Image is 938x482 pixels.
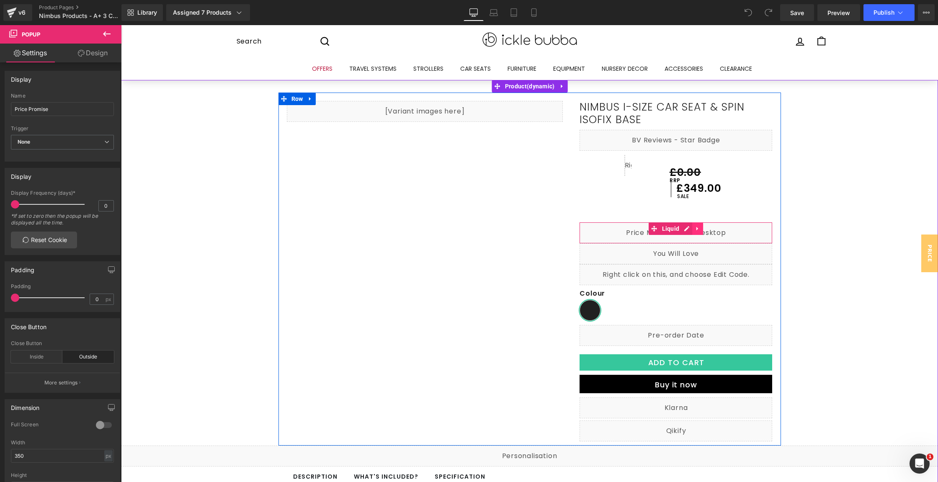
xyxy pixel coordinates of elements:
span: Black [467,275,471,296]
span: add to cart [527,332,583,343]
div: Assigned 7 Products [173,8,243,17]
div: What's Included? [233,447,297,456]
a: Travel Systems [220,33,284,55]
a: Expand / Collapse [436,55,447,67]
a: Design [62,44,123,62]
div: Description [172,447,216,456]
span: Price Promise [783,209,817,247]
a: Preview [817,4,860,21]
div: Dimension [11,400,40,411]
a: Expand / Collapse [184,67,195,80]
a: Tablet [504,4,524,21]
a: Equipment [424,33,472,55]
div: specification [314,447,364,456]
span: Library [137,9,157,16]
button: Buy it now [459,350,651,368]
div: Name [11,93,114,99]
button: add to cart [459,329,651,345]
a: Clearance [590,33,639,55]
a: Car Seats [331,33,378,55]
span: px [106,296,113,302]
div: px [104,450,113,461]
input: auto [11,449,114,463]
div: Full Screen [11,421,88,430]
span: 1 [927,454,933,460]
button: Undo [740,4,757,21]
div: Inside [11,351,62,363]
span: Liquid [539,197,561,210]
span: Row [168,67,184,80]
span: Nimbus Products - A+ 3 Columns Format [39,13,119,19]
a: Reset Cookie [11,232,77,248]
a: Laptop [484,4,504,21]
label: Colour [459,264,651,274]
a: Nursery Decor [472,33,535,55]
button: More settings [5,373,120,392]
input: Search [111,8,216,25]
a: Strollers [284,33,331,55]
span: Popup [22,31,40,38]
p: More settings [44,379,78,387]
div: Close Button [11,340,114,346]
button: Redo [760,4,777,21]
a: Offers [183,33,220,55]
span: £0.00 [549,140,580,155]
div: Trigger [11,126,114,131]
div: Height [11,472,114,478]
span: Save [790,8,804,17]
a: New Library [121,4,163,21]
button: Publish [863,4,915,21]
b: None [18,139,31,145]
div: Display [11,71,31,83]
div: v6 [17,7,27,18]
div: Display [11,168,31,180]
a: Cart [690,4,711,28]
div: *If set to zero then the popup will be displayed all the time.​ [11,213,114,232]
a: Product Pages [39,4,135,11]
span: Product [382,55,436,67]
span: £349.00 [552,155,607,175]
a: v6 [3,4,32,21]
div: Padding [11,284,114,289]
a: Desktop [464,4,484,21]
div: Close Button [11,319,46,330]
span: Preview [827,8,850,17]
div: Width [11,440,114,446]
a: Accessories [535,33,590,55]
a: Expand / Collapse [571,197,582,210]
div: Padding [11,262,34,273]
iframe: Intercom live chat [910,454,930,474]
div: Display Frequency (days)* [11,190,114,196]
a: Furniture [378,33,424,55]
a: Nimbus i-Size Car Seat & Spin Isofix Base [459,76,651,101]
div: Outside [62,351,114,363]
span: Publish [874,9,894,16]
button: More [918,4,935,21]
a: Mobile [524,4,544,21]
